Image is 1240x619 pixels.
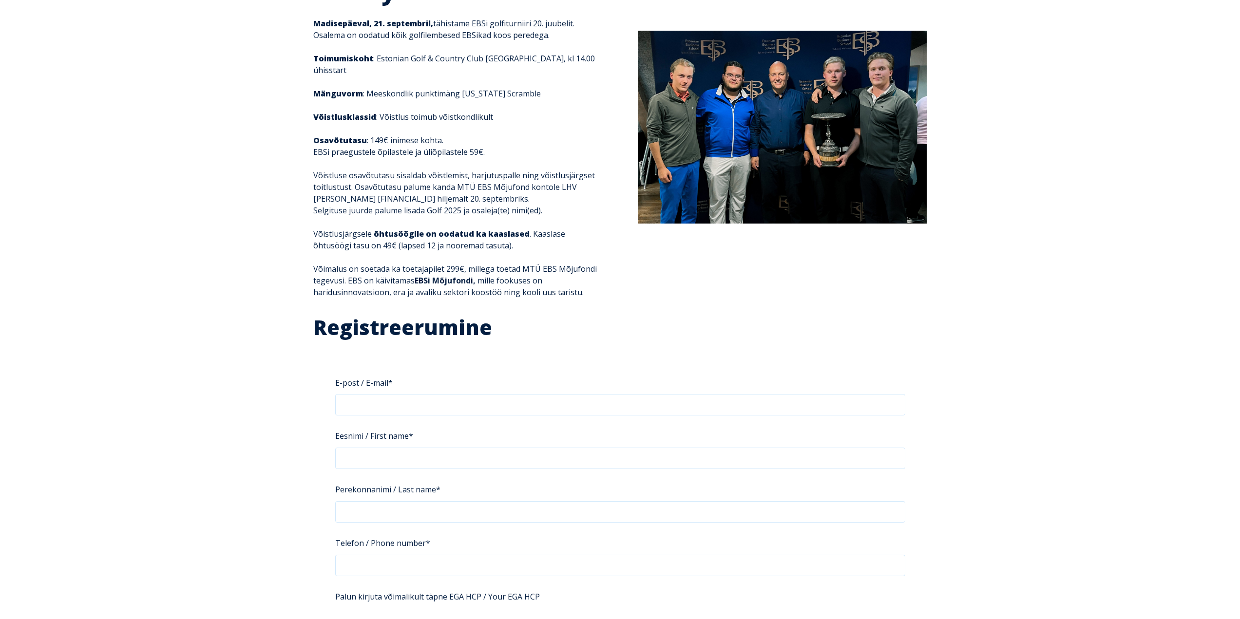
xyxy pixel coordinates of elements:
[415,275,476,286] a: EBSi Mõjufondi,
[313,263,602,298] p: Võimalus on soetada ka toetajapilet 299€, millega toetad MTÜ EBS Mõjufondi tegevusi. EBS on käivi...
[313,315,927,340] h2: Registreerumine
[313,88,602,99] p: : Meeskondlik punktimäng [US_STATE] Scramble
[313,112,376,122] strong: Võistlusklassid
[335,375,388,391] span: E-post / E-mail
[313,88,363,99] strong: Mänguvorm
[313,111,602,123] p: : Võistlus toimub võistkondlikult
[313,134,602,158] p: : 149€ inimese kohta. EBSi praegustele õpilastele ja üliõpilastele 59€.
[313,228,602,251] p: Võistlusjärgsele . Kaaslase õhtusöögi tasu on 49€ (lapsed 12 ja nooremad tasuta).
[313,135,367,146] strong: Osavõtutasu
[313,53,602,76] p: : Estonian Golf & Country Club [GEOGRAPHIC_DATA], kl 14.00 ühisstart
[335,535,426,551] span: Telefon / Phone number
[374,228,530,239] strong: õhtusöögile on oodatud ka kaaslased
[313,53,373,64] strong: Toimumiskoht
[638,31,927,223] img: IMG_2510-1
[313,18,433,29] strong: Madisepäeval, 21. septembril,
[335,481,436,498] span: Perekonnanimi / Last name
[335,591,905,602] p: Palun kirjuta võimalikult täpne EGA HCP / Your EGA HCP
[335,428,409,444] span: Eesnimi / First name
[313,169,602,216] p: Võistluse osavõtutasu sisaldab võistlemist, harjutuspalle ning võistlusjärgset toitlustust. Osavõ...
[313,18,602,41] p: tähistame EBSi golfiturniiri 20. juubelit. Osalema on oodatud kõik golfilembesed EBSikad koos per...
